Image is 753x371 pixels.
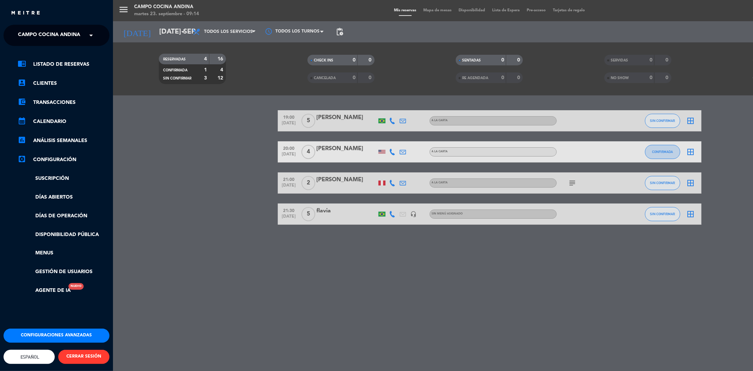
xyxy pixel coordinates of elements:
[18,98,109,107] a: account_balance_walletTransacciones
[18,249,109,257] a: Menus
[18,78,26,87] i: account_box
[18,155,109,164] a: Configuración
[18,117,109,126] a: calendar_monthCalendario
[58,350,109,364] button: CERRAR SESIÓN
[4,329,109,343] button: Configuraciones avanzadas
[18,136,26,144] i: assessment
[18,98,26,106] i: account_balance_wallet
[18,193,109,201] a: Días abiertos
[18,136,109,145] a: assessmentANÁLISIS SEMANALES
[18,268,109,276] a: Gestión de usuarios
[18,28,80,43] span: Campo Cocina Andina
[11,11,41,16] img: MEITRE
[18,79,109,88] a: account_boxClientes
[18,60,109,69] a: chrome_reader_modeListado de Reservas
[18,175,109,183] a: Suscripción
[18,212,109,220] a: Días de Operación
[18,59,26,68] i: chrome_reader_mode
[18,231,109,239] a: Disponibilidad pública
[18,287,71,295] a: Agente de IANuevo
[18,117,26,125] i: calendar_month
[18,155,26,163] i: settings_applications
[68,283,84,290] div: Nuevo
[19,354,40,360] span: Español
